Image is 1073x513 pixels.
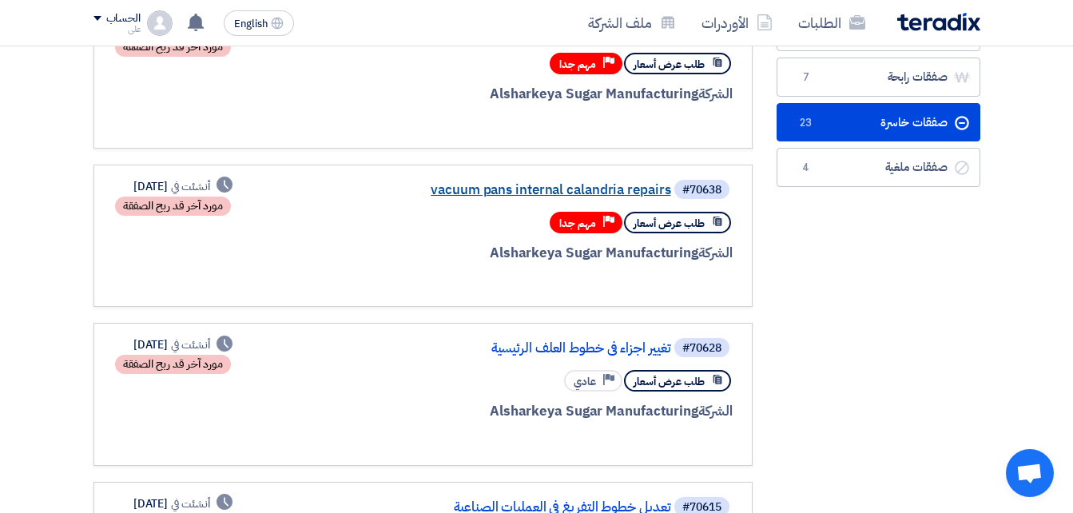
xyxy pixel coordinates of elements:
div: مورد آخر قد ربح الصفقة [115,38,231,57]
span: أنشئت في [171,178,209,195]
span: عادي [574,374,596,389]
div: Alsharkeya Sugar Manufacturing [348,84,733,105]
span: 7 [797,70,816,85]
a: ملف الشركة [575,4,689,42]
div: Alsharkeya Sugar Manufacturing [348,401,733,422]
span: أنشئت في [171,495,209,512]
a: تغيير اجزاء فى خطوط العلف الرئيسية [352,341,671,356]
a: صفقات رابحة7 [777,58,980,97]
span: أنشئت في [171,336,209,353]
span: مهم جدا [559,216,596,231]
div: [DATE] [133,336,232,353]
a: صفقات خاسرة23 [777,103,980,142]
span: طلب عرض أسعار [634,216,705,231]
div: على [93,25,141,34]
span: الشركة [698,243,733,263]
a: vacuum pans internal calandria repairs [352,183,671,197]
button: English [224,10,294,36]
div: #70638 [682,185,721,196]
span: مهم جدا [559,57,596,72]
div: #70628 [682,343,721,354]
div: مورد آخر قد ربح الصفقة [115,355,231,374]
a: الطلبات [785,4,878,42]
a: Open chat [1006,449,1054,497]
span: English [234,18,268,30]
div: Alsharkeya Sugar Manufacturing [348,243,733,264]
div: [DATE] [133,495,232,512]
div: الحساب [106,12,141,26]
img: profile_test.png [147,10,173,36]
span: 4 [797,160,816,176]
a: صفقات ملغية4 [777,148,980,187]
span: طلب عرض أسعار [634,374,705,389]
span: طلب عرض أسعار [634,57,705,72]
img: Teradix logo [897,13,980,31]
span: الشركة [698,84,733,104]
div: مورد آخر قد ربح الصفقة [115,197,231,216]
div: [DATE] [133,178,232,195]
span: الشركة [698,401,733,421]
a: الأوردرات [689,4,785,42]
div: #70615 [682,502,721,513]
span: 23 [797,115,816,131]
